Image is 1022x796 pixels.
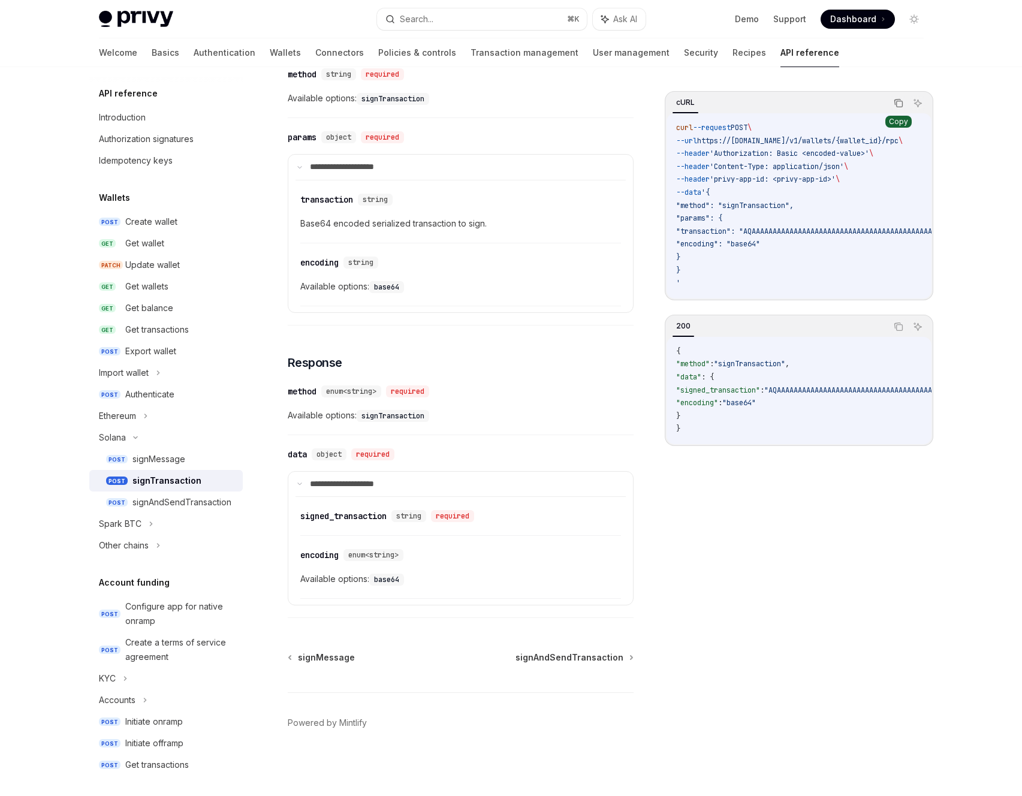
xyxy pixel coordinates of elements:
[99,517,141,531] div: Spark BTC
[348,258,373,267] span: string
[676,372,701,382] span: "data"
[676,411,680,421] span: }
[132,474,201,488] div: signTransaction
[125,301,173,315] div: Get balance
[89,297,243,319] a: GETGet balance
[326,70,351,79] span: string
[125,279,168,294] div: Get wallets
[676,385,760,395] span: "signed_transaction"
[106,477,128,486] span: POST
[910,95,925,111] button: Ask AI
[89,254,243,276] a: PATCHUpdate wallet
[676,162,710,171] span: --header
[471,38,578,67] a: Transaction management
[676,239,760,249] span: "encoding": "base64"
[316,450,342,459] span: object
[89,150,243,171] a: Idempotency keys
[400,12,433,26] div: Search...
[132,495,231,509] div: signAndSendTransaction
[676,136,697,146] span: --url
[99,239,116,248] span: GET
[718,398,722,408] span: :
[89,340,243,362] a: POSTExport wallet
[89,233,243,254] a: GETGet wallet
[710,174,836,184] span: 'privy-app-id: <privy-app-id>'
[99,538,149,553] div: Other chains
[821,10,895,29] a: Dashboard
[386,385,429,397] div: required
[773,13,806,25] a: Support
[701,372,714,382] span: : {
[99,218,120,227] span: POST
[99,132,194,146] div: Authorization signatures
[431,510,474,522] div: required
[722,398,756,408] span: "base64"
[735,13,759,25] a: Demo
[710,359,714,369] span: :
[288,131,316,143] div: params
[910,319,925,334] button: Ask AI
[125,258,180,272] div: Update wallet
[89,754,243,776] a: POSTGet transactions
[300,257,339,269] div: encoding
[676,346,680,356] span: {
[515,652,623,664] span: signAndSendTransaction
[899,136,903,146] span: \
[676,201,794,210] span: "method": "signTransaction",
[89,211,243,233] a: POSTCreate wallet
[89,319,243,340] a: GETGet transactions
[89,596,243,632] a: POSTConfigure app for native onramp
[844,162,848,171] span: \
[99,739,120,748] span: POST
[99,717,120,726] span: POST
[89,107,243,128] a: Introduction
[89,632,243,668] a: POSTCreate a terms of service agreement
[288,385,316,397] div: method
[125,736,183,750] div: Initiate offramp
[89,470,243,492] a: POSTsignTransaction
[288,68,316,80] div: method
[676,149,710,158] span: --header
[891,95,906,111] button: Copy the contents from the code block
[747,123,752,132] span: \
[357,410,429,422] code: signTransaction
[300,216,621,231] span: Base64 encoded serialized transaction to sign.
[125,215,177,229] div: Create wallet
[125,387,174,402] div: Authenticate
[357,93,429,105] code: signTransaction
[676,359,710,369] span: "method"
[780,38,839,67] a: API reference
[697,136,899,146] span: https://[DOMAIN_NAME]/v1/wallets/{wallet_id}/rpc
[378,38,456,67] a: Policies & controls
[125,714,183,729] div: Initiate onramp
[99,366,149,380] div: Import wallet
[99,38,137,67] a: Welcome
[99,610,120,619] span: POST
[99,761,120,770] span: POST
[125,758,189,772] div: Get transactions
[99,153,173,168] div: Idempotency keys
[613,13,637,25] span: Ask AI
[288,91,634,105] span: Available options:
[89,492,243,513] a: POSTsignAndSendTransaction
[710,149,869,158] span: 'Authorization: Basic <encoded-value>'
[288,354,342,371] span: Response
[369,574,404,586] code: base64
[89,384,243,405] a: POSTAuthenticate
[676,252,680,262] span: }
[348,550,399,560] span: enum<string>
[99,304,116,313] span: GET
[89,448,243,470] a: POSTsignMessage
[125,236,164,251] div: Get wallet
[676,266,680,275] span: }
[593,38,670,67] a: User management
[99,646,120,655] span: POST
[869,149,873,158] span: \
[785,359,789,369] span: ,
[361,131,404,143] div: required
[593,8,646,30] button: Ask AI
[89,732,243,754] a: POSTInitiate offramp
[515,652,632,664] a: signAndSendTransaction
[836,174,840,184] span: \
[732,38,766,67] a: Recipes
